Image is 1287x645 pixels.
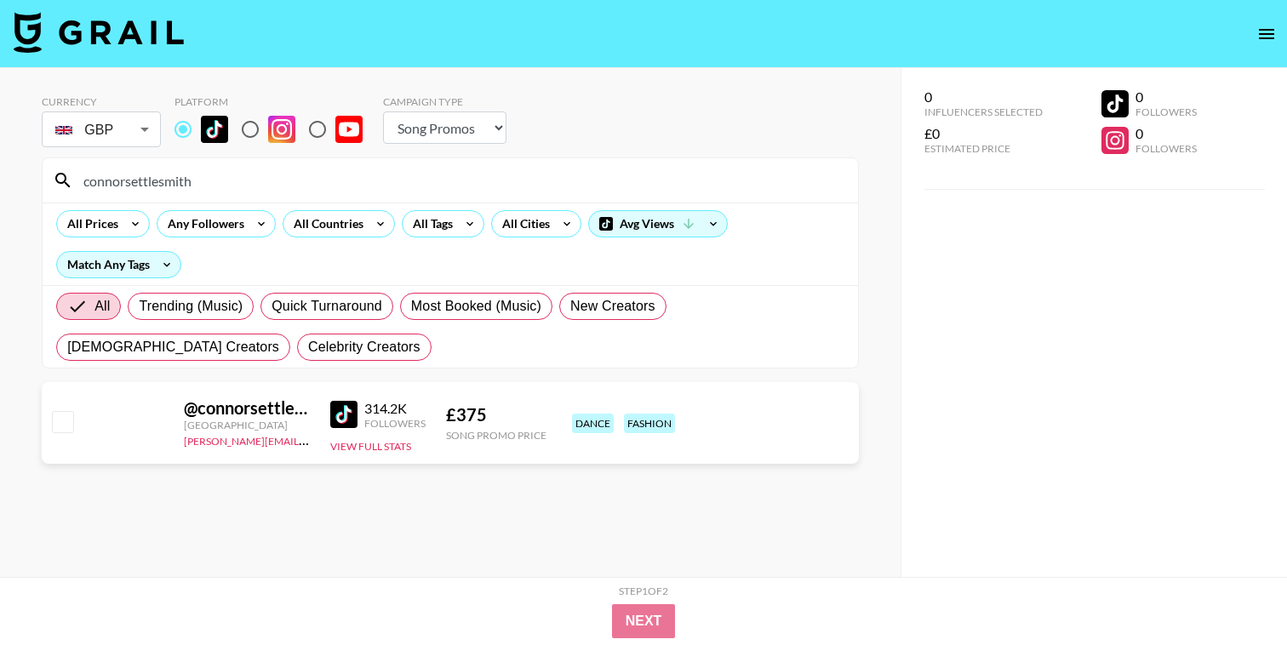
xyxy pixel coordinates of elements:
div: 0 [1135,88,1197,106]
div: £0 [924,125,1043,142]
div: Followers [1135,106,1197,118]
span: Celebrity Creators [308,337,420,357]
div: Followers [1135,142,1197,155]
div: [GEOGRAPHIC_DATA] [184,419,310,431]
div: All Cities [492,211,553,237]
div: Influencers Selected [924,106,1043,118]
img: TikTok [330,401,357,428]
div: Any Followers [157,211,248,237]
span: [DEMOGRAPHIC_DATA] Creators [67,337,279,357]
div: dance [572,414,614,433]
div: Step 1 of 2 [619,585,668,597]
span: New Creators [570,296,655,317]
div: 0 [924,88,1043,106]
div: All Prices [57,211,122,237]
button: View Full Stats [330,440,411,453]
div: £ 375 [446,404,546,425]
div: 314.2K [364,400,426,417]
span: Quick Turnaround [272,296,382,317]
button: Next [612,604,676,638]
div: Estimated Price [924,142,1043,155]
div: Followers [364,417,426,430]
div: Match Any Tags [57,252,180,277]
div: Avg Views [589,211,727,237]
div: @ connorsettlesmith [184,397,310,419]
div: GBP [45,115,157,145]
span: All [94,296,110,317]
div: 0 [1135,125,1197,142]
div: Currency [42,95,161,108]
div: All Tags [403,211,456,237]
div: All Countries [283,211,367,237]
img: Instagram [268,116,295,143]
a: [PERSON_NAME][EMAIL_ADDRESS][PERSON_NAME][PERSON_NAME][DOMAIN_NAME] [184,431,598,448]
img: Grail Talent [14,12,184,53]
img: YouTube [335,116,363,143]
div: Campaign Type [383,95,506,108]
input: Search by User Name [73,167,848,194]
div: Platform [174,95,376,108]
div: Song Promo Price [446,429,546,442]
img: TikTok [201,116,228,143]
span: Most Booked (Music) [411,296,541,317]
span: Trending (Music) [139,296,243,317]
div: fashion [624,414,675,433]
button: open drawer [1250,17,1284,51]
